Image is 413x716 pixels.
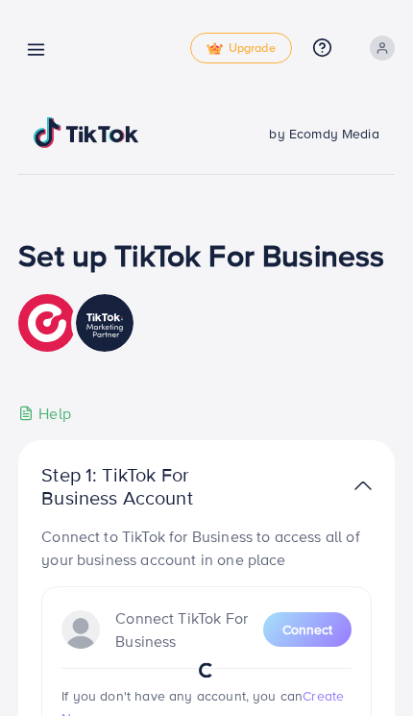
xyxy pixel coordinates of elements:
div: Help [18,403,71,425]
img: tick [206,42,223,56]
span: Upgrade [206,41,276,56]
h1: Set up TikTok For Business [18,236,384,273]
img: TikTok [34,117,139,148]
img: TikTok partner [354,472,372,500]
p: Step 1: TikTok For Business Account [41,463,251,509]
a: tickUpgrade [190,33,292,63]
img: TikTok partner [18,289,138,357]
span: by Ecomdy Media [269,124,378,143]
